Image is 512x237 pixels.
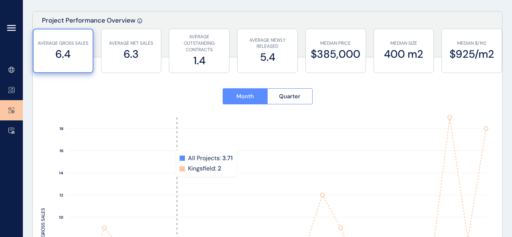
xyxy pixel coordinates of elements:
[42,16,135,57] p: Project Performance Overview
[378,47,430,62] label: 400 m2
[236,93,254,100] span: Month
[173,53,225,68] label: 1.4
[223,88,268,104] button: Month
[310,47,362,62] label: $385,000
[37,47,89,62] label: 6.4
[279,93,300,100] span: Quarter
[59,170,63,175] text: 14
[59,215,63,220] text: 10
[59,148,63,153] text: 16
[105,47,157,62] label: 6.3
[105,40,157,47] p: AVERAGE NET SALES
[37,40,89,47] p: AVERAGE GROSS SALES
[378,40,430,47] p: MEDIAN SIZE
[446,47,498,62] label: $925/m2
[241,37,294,50] p: AVERAGE NEWLY RELEASED
[59,193,63,198] text: 12
[173,34,225,53] p: AVERAGE OUTSTANDING CONTRACTS
[310,40,362,47] p: MEDIAN PRICE
[59,126,63,131] text: 18
[446,40,498,47] p: MEDIAN $/M2
[267,88,313,104] button: Quarter
[241,50,294,65] label: 5.4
